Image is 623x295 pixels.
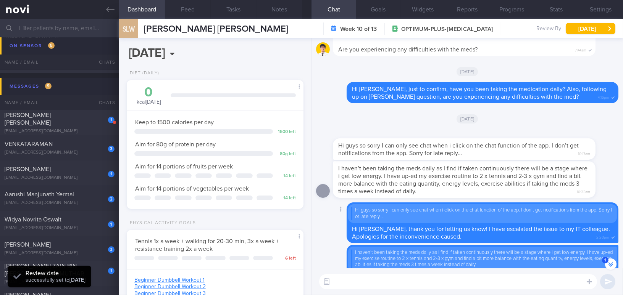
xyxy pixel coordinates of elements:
[5,150,115,156] div: [EMAIL_ADDRESS][DOMAIN_NAME]
[117,14,140,44] div: SLW
[5,242,51,248] span: [PERSON_NAME]
[5,175,115,181] div: [EMAIL_ADDRESS][DOMAIN_NAME]
[135,164,233,170] span: Aim for 14 portions of fruits per week
[134,86,163,99] div: 0
[108,196,115,202] div: 2
[69,277,86,283] strong: [DATE]
[598,93,609,100] span: 4:16pm
[277,196,296,201] div: 14 left
[338,143,579,156] span: Hi guys so sorry I can only see chat when i click on the chat function of the app. I don’t get no...
[277,173,296,179] div: 14 left
[352,226,610,240] span: Hi [PERSON_NAME], thank you for letting us know! I have escalated the issue to my IT colleague. A...
[134,277,205,283] a: Beginner Dumbbell Workout 1
[5,128,115,134] div: [EMAIL_ADDRESS][DOMAIN_NAME]
[135,119,214,125] span: Keep to 1500 calories per day
[338,46,478,53] span: Are you experiencing any difficulties with the meds?
[135,141,216,147] span: Aim for 80g of protein per day
[26,269,86,277] div: Review date
[5,166,51,172] span: [PERSON_NAME]
[45,83,52,89] span: 9
[5,112,51,126] span: [PERSON_NAME] [PERSON_NAME]
[5,191,74,197] span: Aarushi Manjunath Yermal
[127,220,196,226] div: Physical Activity Goals
[566,23,615,34] button: [DATE]
[605,258,617,270] button: 1
[5,279,115,285] div: [EMAIL_ADDRESS][DOMAIN_NAME]
[578,149,590,157] span: 10:17am
[108,171,115,177] div: 1
[8,81,53,91] div: Messages
[5,263,84,277] span: [PERSON_NAME] ZAIN BIN [PERSON_NAME] ALMUTHAR
[5,250,115,256] div: [EMAIL_ADDRESS][DOMAIN_NAME]
[5,216,61,223] span: Widya Novrita Oswalt
[144,24,288,34] span: [PERSON_NAME] [PERSON_NAME]
[108,221,115,228] div: 1
[401,26,493,33] span: OPTIMUM-PLUS-[MEDICAL_DATA]
[5,141,53,147] span: VENKATARAMAN
[135,238,279,252] span: Tennis 1x a week + walking for 20-30 min, 3x a week + resistance training 2x a week
[351,207,614,220] div: Hi guys so sorry I can only see chat when i click on the chat function of the app. I don’t get no...
[536,26,561,32] span: Review By
[135,186,249,192] span: Aim for 14 portions of vegetables per week
[134,284,206,289] a: Beginner Dumbbell Workout 2
[602,257,608,263] span: 1
[108,117,115,123] div: 1
[89,95,119,110] div: Chats
[277,256,296,261] div: 6 left
[457,114,478,123] span: [DATE]
[108,58,115,65] div: 1
[5,41,115,47] div: [EMAIL_ADDRESS][DOMAIN_NAME]
[5,200,115,206] div: [EMAIL_ADDRESS][DOMAIN_NAME]
[26,277,86,283] span: successfully set to
[127,71,159,76] div: Diet (Daily)
[134,86,163,106] div: kcal [DATE]
[108,268,115,274] div: 1
[352,86,607,100] span: Hi [PERSON_NAME], just to confirm, have you been taking the medication daily? Also, following up ...
[340,25,377,33] strong: Week 10 of 13
[108,246,115,253] div: 3
[577,188,590,195] span: 10:23am
[338,165,587,194] span: I haven’t been taking the meds daily as I find if taken continuously there will be a stage where ...
[277,151,296,157] div: 80 g left
[351,250,614,268] div: I haven’t been taking the meds daily as I find if taken continuously there will be a stage where ...
[575,46,586,53] span: 7:44am
[277,129,296,135] div: 1500 left
[457,67,478,76] span: [DATE]
[108,146,115,152] div: 3
[5,54,51,60] span: [PERSON_NAME]
[5,63,115,68] div: [EMAIL_ADDRESS][DOMAIN_NAME]
[5,225,115,231] div: [EMAIL_ADDRESS][DOMAIN_NAME]
[596,233,609,240] span: 2:20pm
